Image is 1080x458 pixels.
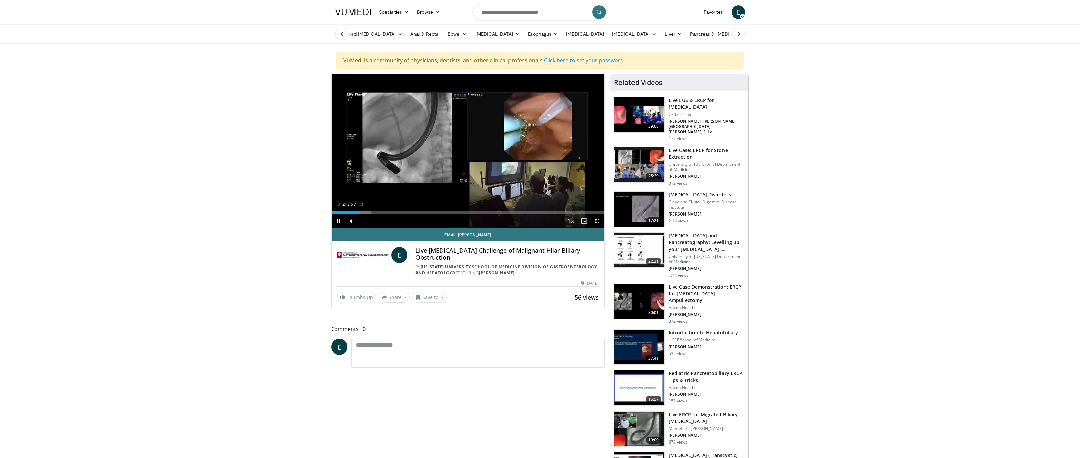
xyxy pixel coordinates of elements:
button: Pause [332,214,345,228]
span: 19:09 [646,437,662,444]
img: 67fa678f-adbf-4cff-8919-827646b361a9.150x105_q85_crop-smart_upscale.jpg [614,330,664,365]
a: 17:21 [MEDICAL_DATA] Disorders Cleveland Clinic - Digestive Disease Institute [PERSON_NAME] 2.1K ... [614,191,744,227]
a: [MEDICAL_DATA] [471,27,524,41]
p: [PERSON_NAME] [669,433,744,438]
p: [PERSON_NAME] [669,344,738,350]
a: Browse [413,5,444,19]
a: [MEDICAL_DATA] [608,27,660,41]
a: Esophagus [524,27,562,41]
p: 1.7K views [669,273,688,278]
img: Indiana University School of Medicine Division of Gastroenterology and Hepatology [337,247,389,263]
p: [PERSON_NAME] [669,211,744,217]
a: 37:41 Introduction to Hepatobiliary UCSF School of Medicine [PERSON_NAME] 532 views [614,329,744,365]
span: 27:13 [351,202,363,207]
p: [PERSON_NAME] [669,174,744,179]
p: 673 views [669,439,687,445]
a: [PERSON_NAME] [479,270,515,276]
p: University of [US_STATE] Department of Medicine [669,254,744,265]
span: 22:21 [646,258,662,265]
p: Cedars Sinai [669,112,744,117]
a: Liver [660,27,686,41]
span: 17:21 [646,217,662,224]
span: 2:53 [338,202,347,207]
span: 30:01 [646,309,662,316]
h3: [MEDICAL_DATA] Disorders [669,191,744,198]
img: VuMedi Logo [335,9,371,15]
button: Enable picture-in-picture mode [577,214,591,228]
p: Montefiore [PERSON_NAME] [669,426,744,431]
a: Anal & Rectal [406,27,443,41]
a: Thumbs Up [337,292,376,302]
img: 988aa6cd-5af5-4b12-ac8b-5ddcd403959d.150x105_q85_crop-smart_upscale.jpg [614,97,664,132]
span: 37:41 [646,355,662,362]
a: Advanced [MEDICAL_DATA] [331,27,407,41]
p: Cleveland Clinic - Digestive Disease Institute [669,199,744,210]
div: Progress Bar [332,211,605,214]
a: 25:29 Live Case: ERCP for Stone Extraction University of [US_STATE] Department of Medicine [PERSO... [614,147,744,186]
span: 39:08 [646,123,662,130]
h4: Related Videos [614,78,662,87]
p: University of [US_STATE] Department of Medicine [669,162,744,172]
h3: Pediatric Pancreatobiliary ERCP: Tips & Tricks [669,370,744,384]
p: 158 views [669,398,687,404]
a: [MEDICAL_DATA] [562,27,608,41]
p: UCSF School of Medicine [669,337,738,343]
p: 532 views [669,351,687,356]
h3: Live ERCP for Migrated Biliary [MEDICAL_DATA] [669,411,744,425]
img: 71bf8a56-79ca-4482-8595-189cf97b1ace.150x105_q85_crop-smart_upscale.jpg [614,370,664,405]
p: [PERSON_NAME] [669,266,744,271]
h3: Live Case Demonstration: ERCP for [MEDICAL_DATA] Ampullectomy [669,284,744,304]
video-js: Video Player [332,74,605,228]
a: 22:21 [MEDICAL_DATA] and Pancreatography: Levelling up your [MEDICAL_DATA] I… University of [US_S... [614,232,744,278]
img: 48af654a-1c49-49ef-8b1b-08112d907465.150x105_q85_crop-smart_upscale.jpg [614,147,664,182]
a: 30:01 Live Case Demonstration: ERCP for [MEDICAL_DATA] Ampullectomy AdventHealth [PERSON_NAME] 87... [614,284,744,324]
h3: Live Case: ERCP for Stone Extraction [669,147,744,160]
a: Bowel [443,27,471,41]
a: Favorites [700,5,728,19]
button: Save to [412,292,447,303]
a: 19:09 Live ERCP for Migrated Biliary [MEDICAL_DATA] Montefiore [PERSON_NAME] [PERSON_NAME] 673 views [614,411,744,447]
p: [PERSON_NAME] [669,392,744,397]
p: 312 views [669,181,687,186]
button: Fullscreen [591,214,604,228]
h3: Introduction to Hepatobiliary [669,329,738,336]
p: 872 views [669,319,687,324]
span: 25:29 [646,173,662,179]
button: Mute [345,214,359,228]
p: 177 views [669,136,687,141]
a: [US_STATE] University School of Medicine Division of Gastroenterology and Hepatology [415,264,597,276]
button: Playback Rate [564,214,577,228]
img: f2a564ac-f79a-4a91-bf7b-b84a8cb0f685.150x105_q85_crop-smart_upscale.jpg [614,233,664,268]
a: Specialties [375,5,413,19]
input: Search topics, interventions [473,4,608,20]
img: c905f428-65a4-466b-98f4-93ef87bbd5d5.150x105_q85_crop-smart_upscale.jpg [614,284,664,319]
a: Email [PERSON_NAME] [332,228,605,241]
a: E [331,339,347,355]
p: 2.1K views [669,218,688,224]
a: Click here to set your password [544,57,624,64]
p: [PERSON_NAME] [669,312,744,317]
h3: Live EUS & ERCP for [MEDICAL_DATA] [669,97,744,110]
p: AdventHealth [669,385,744,390]
div: By FEATURING [415,264,599,276]
img: 9cef7e67-4f55-45c8-a9e4-517dc9886280.150x105_q85_crop-smart_upscale.jpg [614,412,664,447]
a: Pancreas & [MEDICAL_DATA] [686,27,765,41]
h3: [MEDICAL_DATA] and Pancreatography: Levelling up your [MEDICAL_DATA] I… [669,232,744,253]
span: / [348,202,350,207]
p: [PERSON_NAME], [PERSON_NAME][GEOGRAPHIC_DATA], [PERSON_NAME], S. Lo [669,119,744,135]
div: VuMedi is a community of physicians, dentists, and other clinical professionals. [336,52,744,69]
button: Share [379,292,410,303]
div: [DATE] [581,280,599,286]
a: 39:08 Live EUS & ERCP for [MEDICAL_DATA] Cedars Sinai [PERSON_NAME], [PERSON_NAME][GEOGRAPHIC_DAT... [614,97,744,141]
span: Comments 0 [331,325,605,333]
a: E [732,5,745,19]
p: AdventHealth [669,305,744,310]
span: 56 views [575,293,599,301]
a: 15:57 Pediatric Pancreatobiliary ERCP: Tips & Tricks AdventHealth [PERSON_NAME] 158 views [614,370,744,406]
a: E [391,247,407,263]
span: 15:57 [646,396,662,403]
img: 2be06fa1-8f42-4bab-b66d-9367dd3d8d02.150x105_q85_crop-smart_upscale.jpg [614,192,664,227]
